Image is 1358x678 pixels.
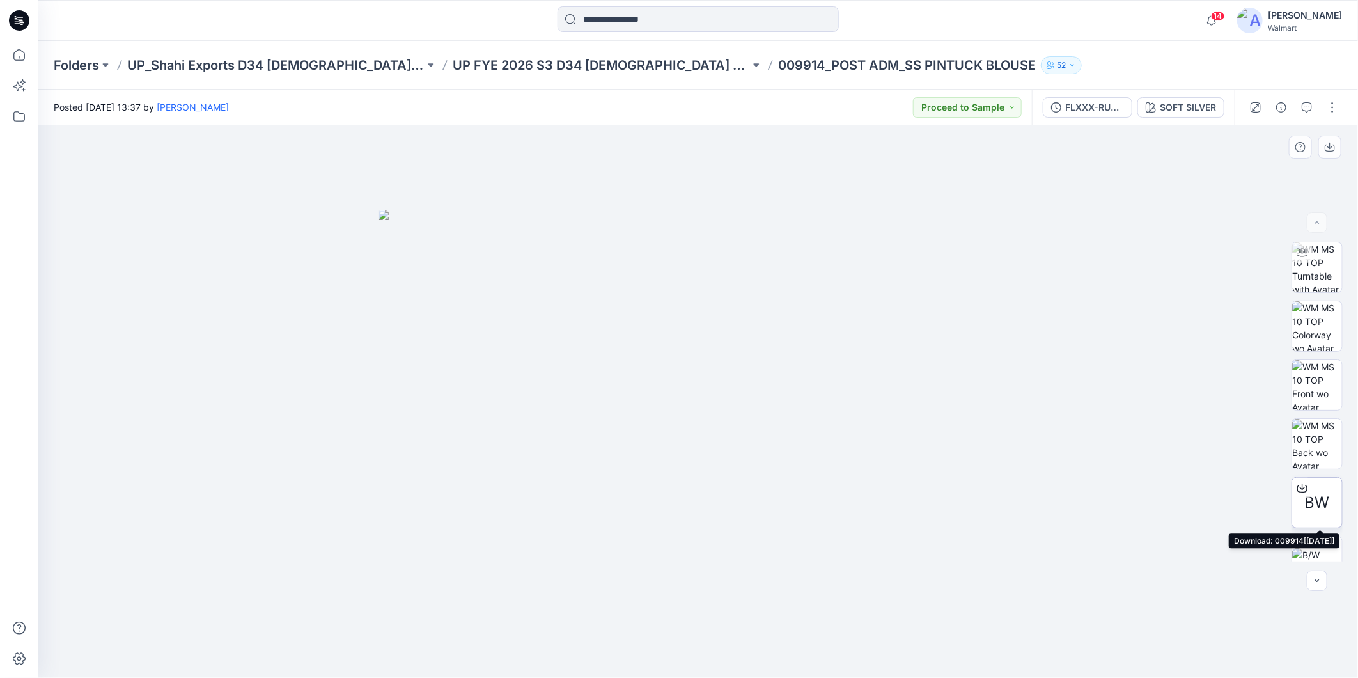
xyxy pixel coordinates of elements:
div: Walmart [1268,23,1342,33]
img: B/W IMAGE [1292,548,1342,575]
div: FLXXX-RUCHED_POST ADM_ YOKE BLOUSE OPT2 [1065,100,1124,114]
p: 009914_POST ADM_SS PINTUCK BLOUSE [778,56,1036,74]
img: avatar [1237,8,1263,33]
button: SOFT SILVER [1137,97,1224,118]
img: eyJhbGciOiJIUzI1NiIsImtpZCI6IjAiLCJzbHQiOiJzZXMiLCJ0eXAiOiJKV1QifQ.eyJkYXRhIjp7InR5cGUiOiJzdG9yYW... [379,210,1018,678]
img: WM MS 10 TOP Turntable with Avatar [1292,242,1342,292]
a: UP_Shahi Exports D34 [DEMOGRAPHIC_DATA] Tops [127,56,425,74]
a: UP FYE 2026 S3 D34 [DEMOGRAPHIC_DATA] Woven Tops Shahi [453,56,750,74]
img: WM MS 10 TOP Front wo Avatar [1292,360,1342,410]
button: Details [1271,97,1292,118]
span: BW [1305,491,1330,514]
img: WM MS 10 TOP Back wo Avatar [1292,419,1342,469]
span: Posted [DATE] 13:37 by [54,100,229,114]
span: 14 [1211,11,1225,21]
a: Folders [54,56,99,74]
div: SOFT SILVER [1160,100,1216,114]
a: [PERSON_NAME] [157,102,229,113]
div: [PERSON_NAME] [1268,8,1342,23]
img: WM MS 10 TOP Colorway wo Avatar [1292,301,1342,351]
button: FLXXX-RUCHED_POST ADM_ YOKE BLOUSE OPT2 [1043,97,1132,118]
p: 52 [1057,58,1066,72]
button: 52 [1041,56,1082,74]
